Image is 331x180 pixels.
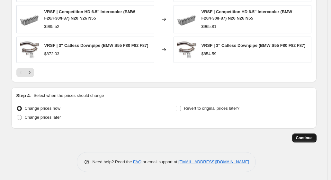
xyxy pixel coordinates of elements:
[20,40,39,59] img: VRSF-10802010_6-wpp1600377479168-655x445-1_80x.jpg
[93,159,133,164] span: Need help? Read the
[201,9,292,21] span: VRSF | Competition HD 6.5'' Intercooler (BMW F20/F30/F87) N20 N26 N55
[20,10,39,29] img: 7adf35c44c2c327ad201515b89ce9b22-sw_600x_26c449cd-4a12-41aa-83d1-1e5ea7154d9b_80x.jpg
[296,135,313,141] span: Continue
[25,115,61,120] span: Change prices later
[141,159,178,164] span: or email support at
[177,10,196,29] img: 7adf35c44c2c327ad201515b89ce9b22-sw_600x_26c449cd-4a12-41aa-83d1-1e5ea7154d9b_80x.jpg
[44,43,148,48] span: VRSF | 3'' Catless Downpipe (BMW S55 F80 F82 F87)
[177,40,196,59] img: VRSF-10802010_6-wpp1600377479168-655x445-1_80x.jpg
[133,159,141,164] a: FAQ
[33,92,104,99] p: Select when the prices should change
[201,51,217,57] div: $854.59
[44,23,59,30] div: $985.52
[16,92,31,99] h2: Step 4.
[44,51,59,57] div: $872.03
[201,23,217,30] div: $965.81
[292,133,317,142] button: Continue
[184,106,239,111] span: Revert to original prices later?
[201,43,306,48] span: VRSF | 3'' Catless Downpipe (BMW S55 F80 F82 F87)
[16,68,34,77] nav: Pagination
[44,9,135,21] span: VRSF | Competition HD 6.5'' Intercooler (BMW F20/F30/F87) N20 N26 N55
[25,68,34,77] button: Next
[25,106,60,111] span: Change prices now
[178,159,249,164] a: [EMAIL_ADDRESS][DOMAIN_NAME]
